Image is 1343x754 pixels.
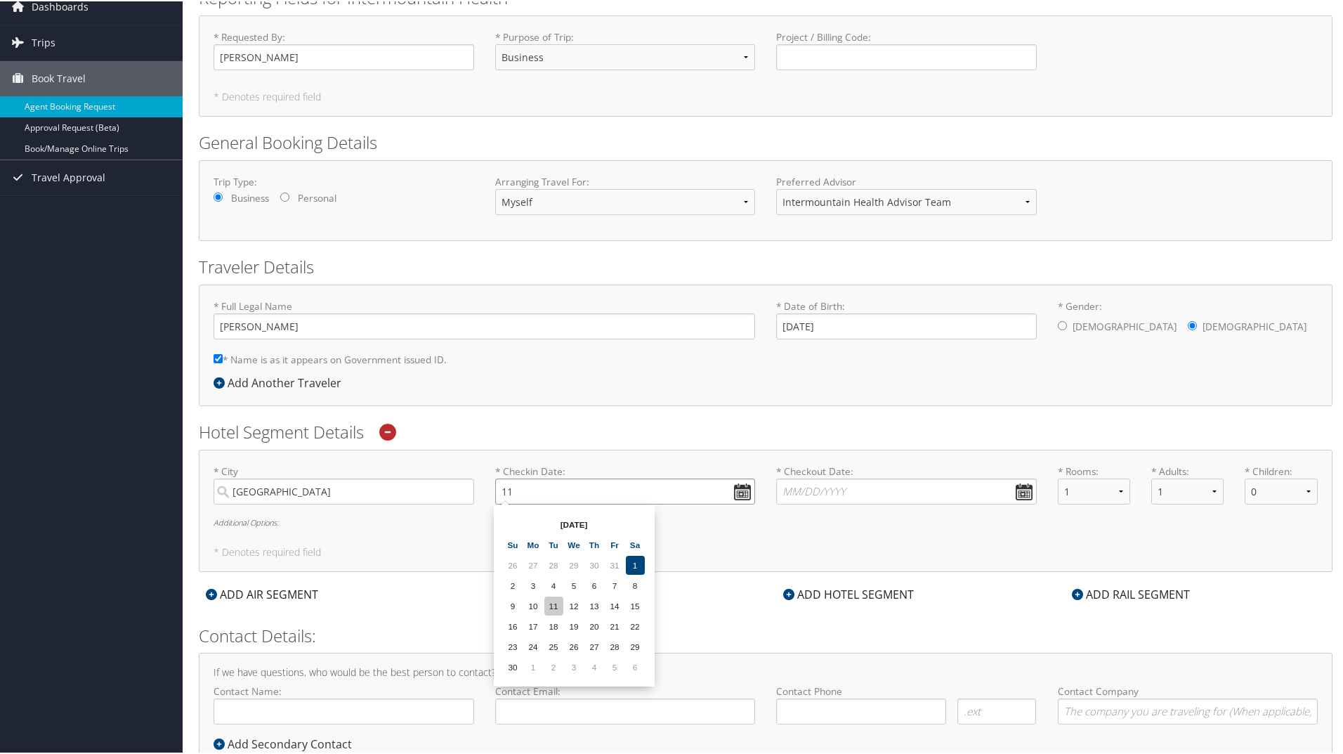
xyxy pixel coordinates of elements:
label: Project / Billing Code : [776,29,1037,69]
h2: Traveler Details [199,254,1332,278]
label: * Checkin Date: [495,463,756,503]
input: .ext [957,697,1037,723]
td: 3 [565,656,584,675]
label: * City [214,463,474,503]
h5: * Denotes required field [214,546,1318,556]
div: ADD CAR SEGMENT [487,585,618,602]
td: 25 [544,636,563,655]
select: * Purpose of Trip: [495,43,756,69]
label: Contact Phone [776,683,1037,697]
label: * Children: [1245,463,1317,477]
h5: * Denotes required field [214,91,1318,100]
td: 4 [544,575,563,594]
input: Contact Name: [214,697,474,723]
div: Add Another Traveler [214,373,348,390]
h6: Additional Options: [214,517,1318,525]
td: 6 [626,656,645,675]
div: Add Secondary Contact [214,734,359,751]
label: Contact Name: [214,683,474,723]
td: 30 [585,554,604,573]
td: 6 [585,575,604,594]
td: 21 [605,616,624,635]
td: 1 [524,656,543,675]
th: Fr [605,534,624,553]
td: 7 [605,575,624,594]
span: Travel Approval [32,159,105,194]
td: 26 [565,636,584,655]
td: 5 [565,575,584,594]
td: 31 [605,554,624,573]
h4: If we have questions, who would be the best person to contact? [214,666,1318,676]
input: Contact Company [1058,697,1318,723]
label: * Rooms: [1058,463,1130,477]
td: 9 [504,595,523,614]
label: * Gender: [1058,298,1318,340]
label: [DEMOGRAPHIC_DATA] [1203,312,1306,339]
td: 27 [585,636,604,655]
td: 17 [524,616,543,635]
label: Trip Type: [214,174,474,188]
label: * Name is as it appears on Government issued ID. [214,345,447,371]
h2: Hotel Segment Details [199,419,1332,443]
input: * Checkin Date: [495,477,756,503]
td: 22 [626,616,645,635]
td: 5 [605,656,624,675]
label: Contact Email: [495,683,756,723]
td: 2 [504,575,523,594]
th: Su [504,534,523,553]
h2: General Booking Details [199,129,1332,153]
td: 29 [626,636,645,655]
input: * Gender:[DEMOGRAPHIC_DATA][DEMOGRAPHIC_DATA] [1058,320,1067,329]
label: * Adults: [1151,463,1224,477]
label: * Full Legal Name [214,298,755,338]
label: Personal [298,190,336,204]
td: 3 [524,575,543,594]
label: Preferred Advisor [776,174,1037,188]
label: Arranging Travel For: [495,174,756,188]
td: 1 [626,554,645,573]
td: 28 [544,554,563,573]
td: 24 [524,636,543,655]
input: * Requested By: [214,43,474,69]
td: 26 [504,554,523,573]
td: 15 [626,595,645,614]
td: 12 [565,595,584,614]
th: Mo [524,534,543,553]
td: 18 [544,616,563,635]
input: * Date of Birth: [776,312,1037,338]
label: [DEMOGRAPHIC_DATA] [1073,312,1177,339]
label: Business [231,190,269,204]
td: 10 [524,595,543,614]
span: Book Travel [32,60,86,95]
th: We [565,534,584,553]
input: Contact Email: [495,697,756,723]
td: 14 [605,595,624,614]
div: ADD AIR SEGMENT [199,585,325,602]
td: 30 [504,656,523,675]
td: 11 [544,595,563,614]
td: 28 [605,636,624,655]
td: 4 [585,656,604,675]
input: * Name is as it appears on Government issued ID. [214,353,223,362]
td: 8 [626,575,645,594]
label: * Purpose of Trip : [495,29,756,80]
td: 19 [565,616,584,635]
td: 13 [585,595,604,614]
th: Th [585,534,604,553]
label: Contact Company [1058,683,1318,723]
input: * Gender:[DEMOGRAPHIC_DATA][DEMOGRAPHIC_DATA] [1188,320,1197,329]
td: 23 [504,636,523,655]
label: * Checkout Date: [776,463,1037,503]
th: [DATE] [524,514,624,533]
td: 29 [565,554,584,573]
td: 16 [504,616,523,635]
label: * Requested By : [214,29,474,69]
td: 2 [544,656,563,675]
td: 27 [524,554,543,573]
label: * Date of Birth: [776,298,1037,338]
th: Sa [626,534,645,553]
th: Tu [544,534,563,553]
input: Project / Billing Code: [776,43,1037,69]
td: 20 [585,616,604,635]
input: * Checkout Date: [776,477,1037,503]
